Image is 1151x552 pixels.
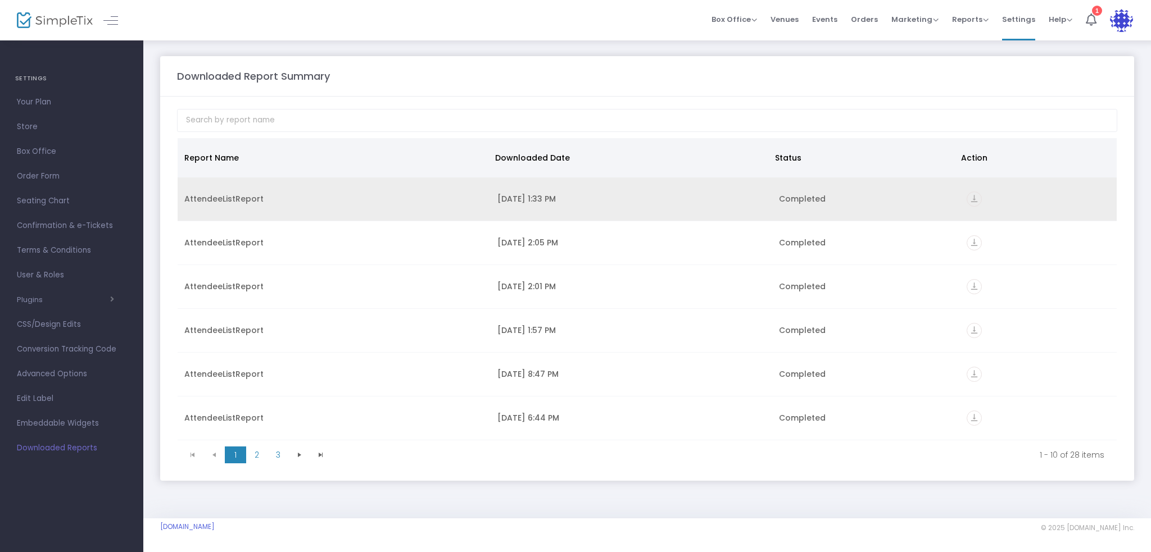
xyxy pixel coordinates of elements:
[178,138,488,177] th: Report Name
[17,416,126,431] span: Embeddable Widgets
[17,342,126,357] span: Conversion Tracking Code
[184,368,484,380] div: AttendeeListReport
[779,325,953,336] div: Completed
[497,281,765,292] div: 9/8/2025 2:01 PM
[17,317,126,332] span: CSS/Design Edits
[1092,6,1102,16] div: 1
[779,281,953,292] div: Completed
[967,367,1110,382] div: https://go.SimpleTix.com/66xq4
[967,235,1110,250] div: https://go.SimpleTix.com/9tr5a
[225,446,246,463] span: Page 1
[967,235,982,250] i: vertical_align_bottom
[779,193,953,204] div: Completed
[967,367,982,382] i: vertical_align_bottom
[967,414,982,425] a: vertical_align_bottom
[967,323,1110,338] div: https://go.SimpleTix.com/qj7pm
[1041,523,1134,532] span: © 2025 [DOMAIN_NAME] Inc.
[339,449,1104,460] kendo-pager-info: 1 - 10 of 28 items
[17,441,126,455] span: Downloaded Reports
[812,5,837,34] span: Events
[954,138,1110,177] th: Action
[177,109,1117,132] input: Search by report name
[851,5,878,34] span: Orders
[967,282,982,294] a: vertical_align_bottom
[497,412,765,423] div: 8/24/2025 6:44 PM
[967,279,982,294] i: vertical_align_bottom
[17,144,126,159] span: Box Office
[1049,14,1072,25] span: Help
[967,191,1110,207] div: https://go.SimpleTix.com/ewxxu
[967,410,1110,426] div: https://go.SimpleTix.com/hls7e
[178,138,1117,441] div: Data table
[779,412,953,423] div: Completed
[891,14,939,25] span: Marketing
[310,446,332,463] span: Go to the last page
[967,410,982,426] i: vertical_align_bottom
[177,69,330,84] m-panel-title: Downloaded Report Summary
[17,95,126,110] span: Your Plan
[268,446,289,463] span: Page 3
[17,243,126,258] span: Terms & Conditions
[15,67,128,90] h4: SETTINGS
[771,5,799,34] span: Venues
[184,237,484,248] div: AttendeeListReport
[184,412,484,423] div: AttendeeListReport
[1002,5,1035,34] span: Settings
[17,120,126,134] span: Store
[967,323,982,338] i: vertical_align_bottom
[17,295,114,304] button: Plugins
[967,279,1110,294] div: https://go.SimpleTix.com/u4l4o
[497,193,765,204] div: 9/16/2025 1:33 PM
[17,194,126,208] span: Seating Chart
[295,450,304,459] span: Go to the next page
[497,325,765,336] div: 9/8/2025 1:57 PM
[488,138,768,177] th: Downloaded Date
[967,326,982,337] a: vertical_align_bottom
[160,522,215,531] a: [DOMAIN_NAME]
[768,138,955,177] th: Status
[17,268,126,282] span: User & Roles
[184,325,484,336] div: AttendeeListReport
[967,239,982,250] a: vertical_align_bottom
[184,281,484,292] div: AttendeeListReport
[289,446,310,463] span: Go to the next page
[17,218,126,233] span: Confirmation & e-Tickets
[712,14,757,25] span: Box Office
[17,367,126,381] span: Advanced Options
[246,446,268,463] span: Page 2
[316,450,325,459] span: Go to the last page
[497,368,765,380] div: 8/24/2025 8:47 PM
[17,391,126,406] span: Edit Label
[967,370,982,381] a: vertical_align_bottom
[779,237,953,248] div: Completed
[779,368,953,380] div: Completed
[967,191,982,207] i: vertical_align_bottom
[184,193,484,204] div: AttendeeListReport
[967,195,982,206] a: vertical_align_bottom
[497,237,765,248] div: 9/8/2025 2:05 PM
[17,169,126,184] span: Order Form
[952,14,989,25] span: Reports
